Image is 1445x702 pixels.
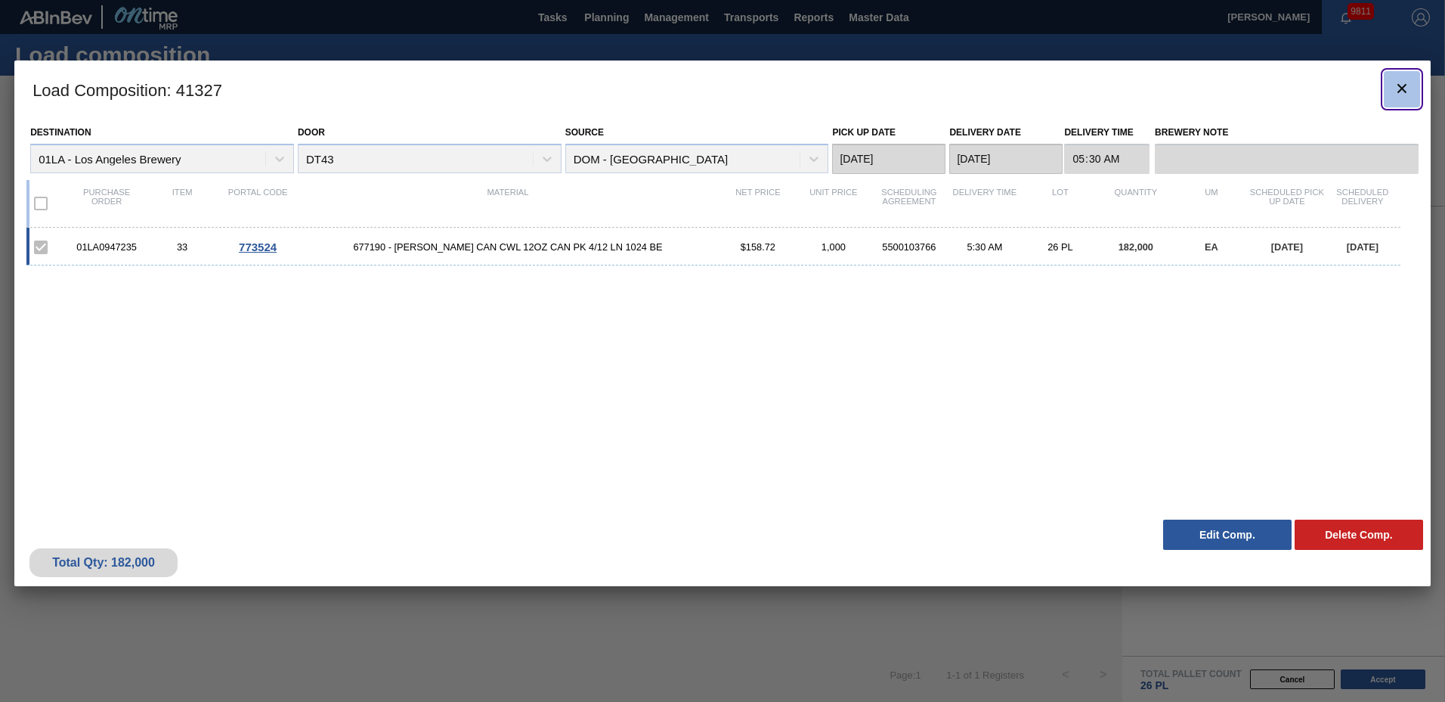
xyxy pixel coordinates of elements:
div: Scheduled Pick up Date [1249,188,1325,219]
div: Item [144,188,220,219]
label: Door [298,127,325,138]
div: 5:30 AM [947,241,1023,253]
div: Total Qty: 182,000 [41,556,166,570]
div: Material [295,188,720,219]
span: [DATE] [1347,241,1378,253]
div: UM [1174,188,1249,219]
h3: Load Composition : 41327 [14,61,1431,118]
div: $158.72 [720,241,796,253]
div: 01LA0947235 [69,241,144,253]
div: 5500103766 [871,241,947,253]
span: 677190 - CARR CAN CWL 12OZ CAN PK 4/12 LN 1024 BE [295,241,720,253]
span: EA [1205,241,1218,253]
div: Portal code [220,188,295,219]
div: Scheduling Agreement [871,188,947,219]
div: Go to Order [220,241,295,253]
label: Source [565,127,604,138]
div: Unit Price [796,188,871,219]
label: Delivery Time [1064,122,1150,144]
label: Destination [30,127,91,138]
button: Delete Comp. [1295,520,1423,550]
div: Purchase order [69,188,144,219]
span: [DATE] [1271,241,1303,253]
label: Brewery Note [1155,122,1419,144]
button: Edit Comp. [1163,520,1292,550]
div: Scheduled Delivery [1325,188,1400,219]
span: 182,000 [1119,241,1153,253]
div: 26 PL [1023,241,1098,253]
input: mm/dd/yyyy [949,144,1063,174]
input: mm/dd/yyyy [832,144,945,174]
div: 1,000 [796,241,871,253]
label: Delivery Date [949,127,1020,138]
label: Pick up Date [832,127,896,138]
div: Lot [1023,188,1098,219]
span: 773524 [239,241,277,253]
div: Net Price [720,188,796,219]
div: Quantity [1098,188,1174,219]
div: Delivery Time [947,188,1023,219]
div: 33 [144,241,220,253]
